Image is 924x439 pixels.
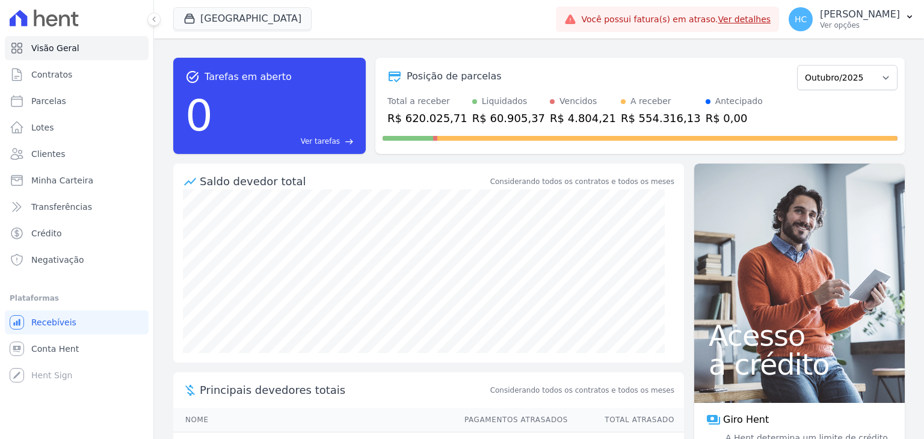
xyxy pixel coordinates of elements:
span: Visão Geral [31,42,79,54]
span: task_alt [185,70,200,84]
a: Transferências [5,195,149,219]
a: Ver tarefas east [218,136,354,147]
a: Visão Geral [5,36,149,60]
span: Acesso [709,321,890,350]
div: Plataformas [10,291,144,305]
a: Crédito [5,221,149,245]
span: Parcelas [31,95,66,107]
div: Total a receber [387,95,467,108]
div: R$ 60.905,37 [472,110,545,126]
a: Recebíveis [5,310,149,334]
span: Giro Hent [723,413,769,427]
span: a crédito [709,350,890,379]
a: Ver detalhes [718,14,771,24]
span: Minha Carteira [31,174,93,186]
p: [PERSON_NAME] [820,8,900,20]
div: R$ 0,00 [706,110,763,126]
a: Lotes [5,115,149,140]
span: Crédito [31,227,62,239]
span: Transferências [31,201,92,213]
a: Negativação [5,248,149,272]
div: Antecipado [715,95,763,108]
div: R$ 4.804,21 [550,110,616,126]
span: Ver tarefas [301,136,340,147]
button: HC [PERSON_NAME] Ver opções [779,2,924,36]
a: Contratos [5,63,149,87]
div: Vencidos [559,95,597,108]
div: A receber [630,95,671,108]
th: Pagamentos Atrasados [453,408,568,432]
span: Clientes [31,148,65,160]
span: Tarefas em aberto [205,70,292,84]
div: Liquidados [482,95,528,108]
span: Lotes [31,121,54,134]
div: Saldo devedor total [200,173,488,189]
div: Posição de parcelas [407,69,502,84]
span: Recebíveis [31,316,76,328]
a: Conta Hent [5,337,149,361]
div: 0 [185,84,213,147]
div: Considerando todos os contratos e todos os meses [490,176,674,187]
span: HC [795,15,807,23]
span: Negativação [31,254,84,266]
div: R$ 620.025,71 [387,110,467,126]
span: Principais devedores totais [200,382,488,398]
th: Nome [173,408,453,432]
a: Parcelas [5,89,149,113]
th: Total Atrasado [568,408,684,432]
span: Você possui fatura(s) em atraso. [581,13,771,26]
div: R$ 554.316,13 [621,110,701,126]
a: Clientes [5,142,149,166]
p: Ver opções [820,20,900,30]
button: [GEOGRAPHIC_DATA] [173,7,312,30]
a: Minha Carteira [5,168,149,192]
span: Contratos [31,69,72,81]
span: east [345,137,354,146]
span: Conta Hent [31,343,79,355]
span: Considerando todos os contratos e todos os meses [490,385,674,396]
